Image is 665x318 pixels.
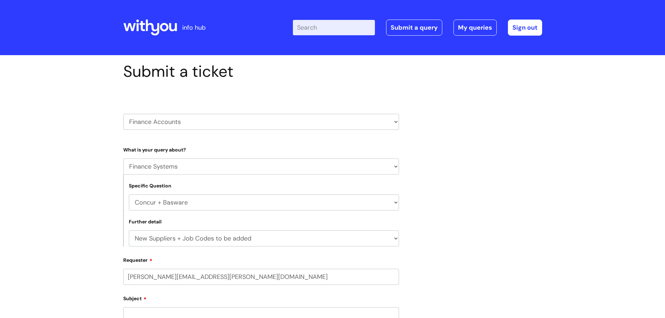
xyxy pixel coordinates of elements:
[129,183,171,189] label: Specific Question
[386,20,442,36] a: Submit a query
[123,293,399,302] label: Subject
[453,20,497,36] a: My queries
[129,219,162,225] label: Further detail
[293,20,542,36] div: | -
[123,62,399,81] h1: Submit a ticket
[508,20,542,36] a: Sign out
[293,20,375,35] input: Search
[123,255,399,263] label: Requester
[123,269,399,285] input: Email
[182,22,206,33] p: info hub
[123,146,399,153] label: What is your query about?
